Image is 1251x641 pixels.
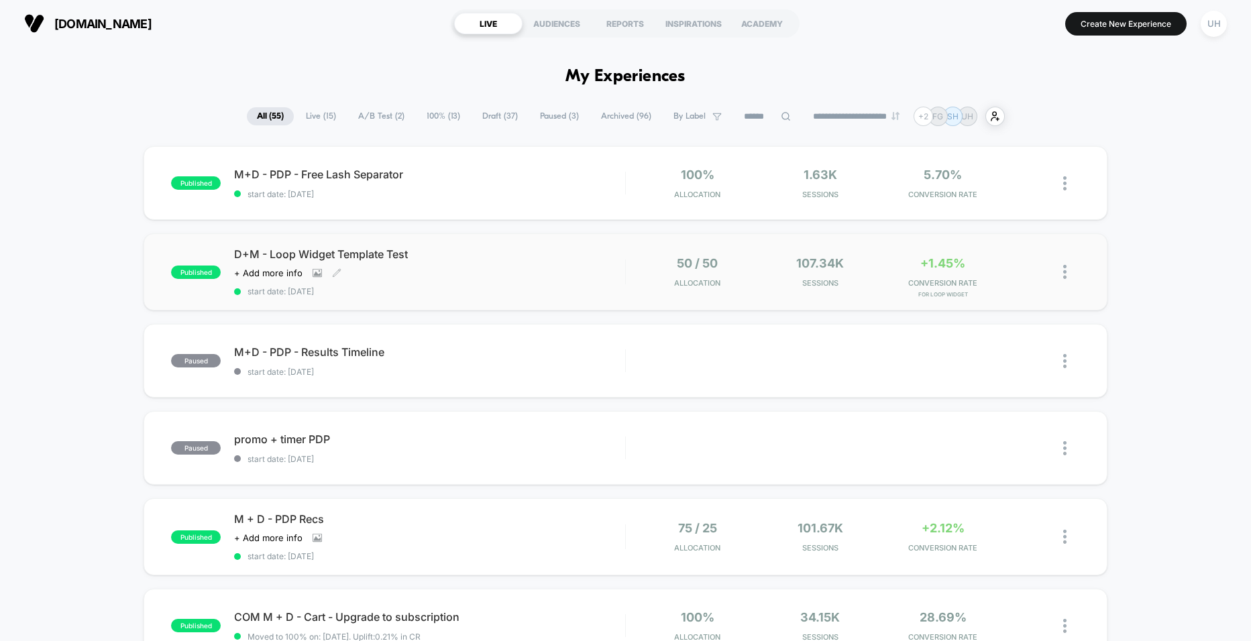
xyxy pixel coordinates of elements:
div: UH [1201,11,1227,37]
button: [DOMAIN_NAME] [20,13,156,34]
span: start date: [DATE] [234,367,624,377]
span: start date: [DATE] [234,551,624,561]
span: promo + timer PDP [234,432,624,446]
span: Sessions [762,278,878,288]
span: 75 / 25 [678,521,717,535]
span: [DOMAIN_NAME] [54,17,152,31]
span: M+D - PDP - Results Timeline [234,345,624,359]
span: Sessions [762,190,878,199]
span: 5.70% [924,168,962,182]
img: close [1063,176,1067,190]
img: close [1063,265,1067,279]
span: +1.45% [920,256,965,270]
p: UH [961,111,973,121]
img: end [891,112,900,120]
span: published [171,530,221,544]
span: Allocation [674,543,720,552]
span: paused [171,441,221,455]
span: 1.63k [804,168,837,182]
span: + Add more info [234,268,303,278]
button: UH [1197,10,1231,38]
span: paused [171,354,221,367]
span: Allocation [674,278,720,288]
span: start date: [DATE] [234,454,624,464]
span: start date: [DATE] [234,286,624,296]
span: M+D - PDP - Free Lash Separator [234,168,624,181]
h1: My Experiences [565,67,686,86]
span: Paused ( 3 ) [530,107,589,125]
span: Allocation [674,190,720,199]
span: Live ( 15 ) [296,107,346,125]
span: 107.34k [796,256,844,270]
span: A/B Test ( 2 ) [348,107,415,125]
span: M + D - PDP Recs [234,512,624,526]
span: Archived ( 96 ) [591,107,661,125]
span: By Label [673,111,706,121]
span: Draft ( 37 ) [472,107,528,125]
span: CONVERSION RATE [885,543,1001,552]
p: FG [932,111,943,121]
span: 101.67k [798,521,843,535]
img: Visually logo [24,13,44,34]
span: 34.15k [800,610,840,624]
span: +2.12% [922,521,965,535]
span: D+M - Loop Widget Template Test [234,247,624,261]
span: published [171,176,221,190]
button: Create New Experience [1065,12,1187,36]
img: close [1063,441,1067,455]
div: REPORTS [591,13,659,34]
span: 100% ( 13 ) [417,107,470,125]
div: + 2 [914,107,933,126]
span: 100% [681,610,714,624]
div: INSPIRATIONS [659,13,728,34]
span: start date: [DATE] [234,189,624,199]
div: ACADEMY [728,13,796,34]
span: CONVERSION RATE [885,278,1001,288]
span: published [171,266,221,279]
img: close [1063,354,1067,368]
span: 100% [681,168,714,182]
span: All ( 55 ) [247,107,294,125]
span: published [171,619,221,632]
span: CONVERSION RATE [885,190,1001,199]
span: 50 / 50 [677,256,718,270]
img: close [1063,530,1067,544]
div: LIVE [454,13,523,34]
div: AUDIENCES [523,13,591,34]
span: for loop widget [885,291,1001,298]
span: + Add more info [234,532,303,543]
span: COM M + D - Cart - Upgrade to subscription [234,610,624,624]
span: 28.69% [920,610,967,624]
span: Sessions [762,543,878,552]
p: SH [947,111,959,121]
img: close [1063,619,1067,633]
